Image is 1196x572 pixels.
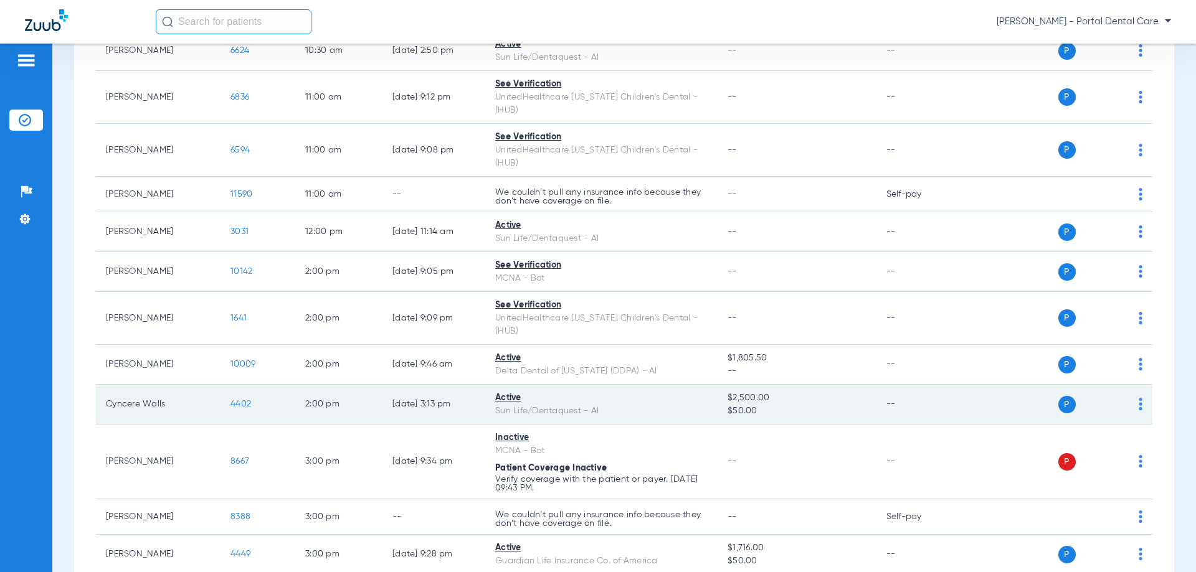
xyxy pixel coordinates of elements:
[96,71,221,124] td: [PERSON_NAME]
[495,91,708,117] div: UnitedHealthcare [US_STATE] Children's Dental - (HUB)
[382,499,485,535] td: --
[295,499,382,535] td: 3:00 PM
[495,365,708,378] div: Delta Dental of [US_STATE] (DDPA) - AI
[1139,265,1142,278] img: group-dot-blue.svg
[156,9,311,34] input: Search for patients
[230,227,249,236] span: 3031
[1139,144,1142,156] img: group-dot-blue.svg
[876,212,961,252] td: --
[96,212,221,252] td: [PERSON_NAME]
[876,385,961,424] td: --
[295,385,382,424] td: 2:00 PM
[295,124,382,177] td: 11:00 AM
[382,252,485,292] td: [DATE] 9:05 PM
[728,365,866,378] span: --
[728,227,737,236] span: --
[495,510,708,528] p: We couldn’t pull any insurance info because they don’t have coverage on file.
[230,550,250,558] span: 4449
[1139,510,1142,523] img: group-dot-blue.svg
[230,457,249,466] span: 8667
[728,405,866,418] span: $50.00
[728,314,737,322] span: --
[876,424,961,499] td: --
[876,124,961,177] td: --
[495,431,708,444] div: Inactive
[295,424,382,499] td: 3:00 PM
[1058,88,1076,106] span: P
[295,71,382,124] td: 11:00 AM
[1058,141,1076,159] span: P
[728,352,866,365] span: $1,805.50
[495,78,708,91] div: See Verification
[1139,455,1142,467] img: group-dot-blue.svg
[382,424,485,499] td: [DATE] 9:34 PM
[728,146,737,154] span: --
[495,555,708,568] div: Guardian Life Insurance Co. of America
[495,131,708,144] div: See Verification
[728,267,737,276] span: --
[295,212,382,252] td: 12:00 PM
[876,345,961,385] td: --
[876,31,961,71] td: --
[1139,91,1142,103] img: group-dot-blue.svg
[96,345,221,385] td: [PERSON_NAME]
[230,46,249,55] span: 6624
[495,312,708,338] div: UnitedHealthcare [US_STATE] Children's Dental - (HUB)
[728,391,866,405] span: $2,500.00
[495,405,708,418] div: Sun Life/Dentaquest - AI
[495,259,708,272] div: See Verification
[728,457,737,466] span: --
[230,190,252,199] span: 11590
[295,345,382,385] td: 2:00 PM
[495,38,708,51] div: Active
[495,464,607,472] span: Patient Coverage Inactive
[495,444,708,457] div: MCNA - Bot
[728,93,737,101] span: --
[495,188,708,205] p: We couldn’t pull any insurance info because they don’t have coverage on file.
[1139,312,1142,324] img: group-dot-blue.svg
[382,31,485,71] td: [DATE] 2:50 PM
[1139,398,1142,410] img: group-dot-blue.svg
[495,219,708,232] div: Active
[96,499,221,535] td: [PERSON_NAME]
[495,391,708,405] div: Active
[16,53,36,68] img: hamburger-icon
[1134,512,1196,572] iframe: Chat Widget
[876,177,961,212] td: Self-pay
[230,146,250,154] span: 6594
[382,177,485,212] td: --
[382,212,485,252] td: [DATE] 11:14 AM
[495,272,708,285] div: MCNA - Bot
[96,292,221,345] td: [PERSON_NAME]
[230,267,252,276] span: 10142
[1139,225,1142,238] img: group-dot-blue.svg
[876,292,961,345] td: --
[728,542,866,555] span: $1,716.00
[495,542,708,555] div: Active
[230,512,250,521] span: 8388
[728,46,737,55] span: --
[1058,546,1076,563] span: P
[1058,309,1076,327] span: P
[1139,188,1142,200] img: group-dot-blue.svg
[382,71,485,124] td: [DATE] 9:12 PM
[295,177,382,212] td: 11:00 AM
[997,16,1171,28] span: [PERSON_NAME] - Portal Dental Care
[96,177,221,212] td: [PERSON_NAME]
[230,93,249,101] span: 6836
[382,345,485,385] td: [DATE] 9:46 AM
[230,314,247,322] span: 1641
[728,555,866,568] span: $50.00
[96,124,221,177] td: [PERSON_NAME]
[96,424,221,499] td: [PERSON_NAME]
[728,190,737,199] span: --
[1058,356,1076,373] span: P
[495,51,708,64] div: Sun Life/Dentaquest - AI
[876,499,961,535] td: Self-pay
[1058,42,1076,60] span: P
[1058,263,1076,281] span: P
[25,9,68,31] img: Zuub Logo
[295,252,382,292] td: 2:00 PM
[96,252,221,292] td: [PERSON_NAME]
